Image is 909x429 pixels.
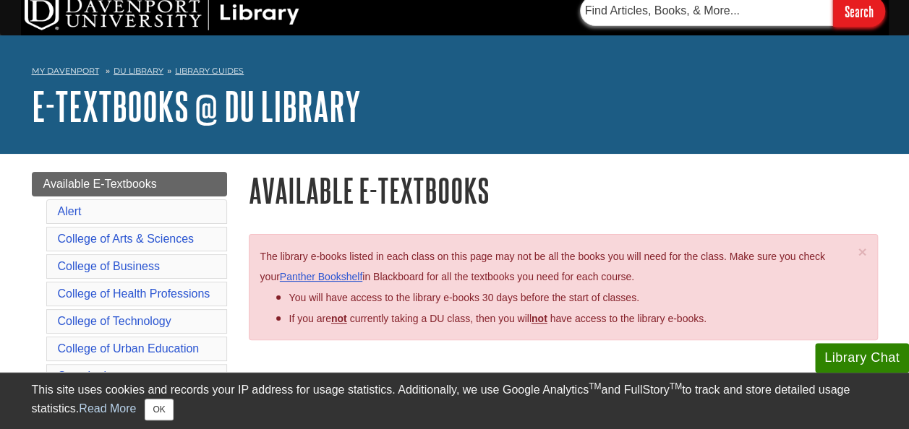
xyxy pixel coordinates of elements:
span: × [858,243,866,260]
button: Close [858,244,866,259]
h1: Available E-Textbooks [249,172,878,209]
a: College of Arts & Sciences [58,233,195,245]
nav: breadcrumb [32,61,878,84]
u: not [532,313,547,324]
span: You will have access to the library e-books 30 days before the start of classes. [289,292,639,303]
a: E-Textbooks @ DU Library [32,84,361,129]
a: Available E-Textbooks [32,172,227,196]
span: The library e-books listed in each class on this page may not be all the books you will need for ... [260,251,825,283]
a: College of Health Professions [58,287,210,300]
strong: not [331,313,347,324]
a: DU Library [114,66,163,76]
a: Alert [58,205,82,217]
a: Casa Latina [58,370,119,382]
a: College of Urban Education [58,342,200,355]
sup: TM [670,381,682,391]
span: If you are currently taking a DU class, then you will have access to the library e-books. [289,313,707,324]
a: College of Business [58,260,160,272]
span: Available E-Textbooks [43,178,157,190]
a: Library Guides [175,66,244,76]
a: Read More [79,402,136,415]
a: College of Technology [58,315,171,327]
button: Close [145,399,173,420]
sup: TM [589,381,601,391]
a: Panther Bookshelf [280,271,362,282]
div: This site uses cookies and records your IP address for usage statistics. Additionally, we use Goo... [32,381,878,420]
a: My Davenport [32,65,99,77]
button: Library Chat [815,343,909,373]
